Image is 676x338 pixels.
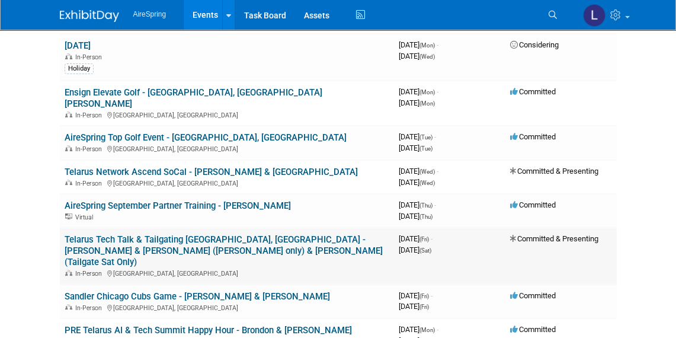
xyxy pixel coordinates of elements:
[65,110,389,119] div: [GEOGRAPHIC_DATA], [GEOGRAPHIC_DATA]
[65,87,322,109] a: Ensign Elevate Golf - [GEOGRAPHIC_DATA], [GEOGRAPHIC_DATA] [PERSON_NAME]
[399,98,435,107] span: [DATE]
[65,325,352,336] a: PRE Telarus AI & Tech Summit Happy Hour - Brondon & [PERSON_NAME]
[65,304,72,310] img: In-Person Event
[65,63,94,74] div: Holiday
[75,145,105,153] span: In-Person
[399,212,432,221] span: [DATE]
[419,100,435,107] span: (Mon)
[419,213,432,220] span: (Thu)
[510,325,556,334] span: Committed
[399,325,438,334] span: [DATE]
[399,144,432,152] span: [DATE]
[510,132,556,141] span: Committed
[399,40,438,49] span: [DATE]
[399,132,436,141] span: [DATE]
[65,144,389,153] div: [GEOGRAPHIC_DATA], [GEOGRAPHIC_DATA]
[65,180,72,186] img: In-Person Event
[399,52,435,60] span: [DATE]
[510,291,556,300] span: Committed
[510,200,556,209] span: Committed
[431,291,432,300] span: -
[75,304,105,312] span: In-Person
[75,213,97,221] span: Virtual
[437,87,438,96] span: -
[510,40,559,49] span: Considering
[399,87,438,96] span: [DATE]
[419,168,435,175] span: (Wed)
[65,145,72,151] img: In-Person Event
[434,200,436,209] span: -
[399,178,435,187] span: [DATE]
[65,167,358,177] a: Telarus Network Ascend SoCal - [PERSON_NAME] & [GEOGRAPHIC_DATA]
[434,132,436,141] span: -
[399,245,431,254] span: [DATE]
[510,87,556,96] span: Committed
[437,167,438,176] span: -
[419,42,435,49] span: (Mon)
[419,145,432,152] span: (Tue)
[75,270,105,278] span: In-Person
[65,268,389,278] div: [GEOGRAPHIC_DATA], [GEOGRAPHIC_DATA]
[510,167,598,176] span: Committed & Presenting
[419,293,429,299] span: (Fri)
[583,4,605,27] img: Lisa Chow
[437,40,438,49] span: -
[65,234,383,267] a: Telarus Tech Talk & Tailgating [GEOGRAPHIC_DATA], [GEOGRAPHIC_DATA] - [PERSON_NAME] & [PERSON_NAM...
[65,302,389,312] div: [GEOGRAPHIC_DATA], [GEOGRAPHIC_DATA]
[65,178,389,187] div: [GEOGRAPHIC_DATA], [GEOGRAPHIC_DATA]
[419,180,435,186] span: (Wed)
[65,270,72,276] img: In-Person Event
[431,234,432,243] span: -
[419,53,435,60] span: (Wed)
[419,89,435,95] span: (Mon)
[399,291,432,300] span: [DATE]
[399,167,438,176] span: [DATE]
[419,134,432,141] span: (Tue)
[419,247,431,254] span: (Sat)
[399,200,436,209] span: [DATE]
[75,180,105,187] span: In-Person
[65,291,330,302] a: Sandler Chicago Cubs Game - [PERSON_NAME] & [PERSON_NAME]
[133,10,166,18] span: AireSpring
[399,302,429,311] span: [DATE]
[65,53,72,59] img: In-Person Event
[437,325,438,334] span: -
[419,236,429,243] span: (Fri)
[510,234,598,243] span: Committed & Presenting
[419,202,432,209] span: (Thu)
[75,53,105,61] span: In-Person
[65,111,72,117] img: In-Person Event
[419,327,435,333] span: (Mon)
[60,10,119,22] img: ExhibitDay
[65,40,91,51] a: [DATE]
[65,132,347,143] a: AireSpring Top Golf Event - [GEOGRAPHIC_DATA], [GEOGRAPHIC_DATA]
[65,213,72,219] img: Virtual Event
[75,111,105,119] span: In-Person
[399,234,432,243] span: [DATE]
[65,200,291,211] a: AireSpring September Partner Training - [PERSON_NAME]
[419,304,429,310] span: (Fri)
